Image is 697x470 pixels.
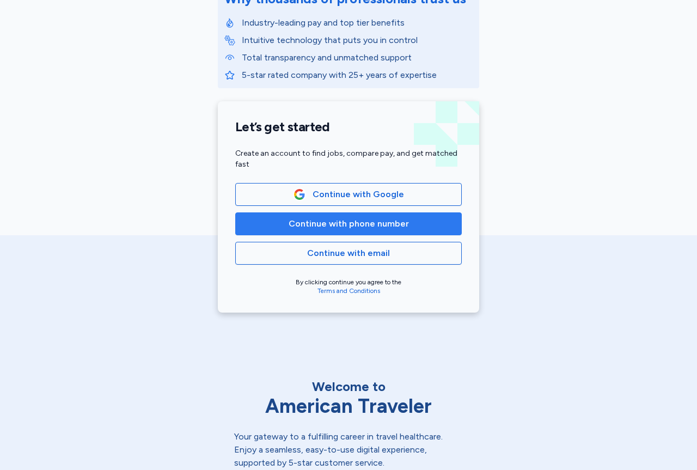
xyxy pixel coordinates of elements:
span: Continue with Google [313,188,404,201]
p: Total transparency and unmatched support [242,51,473,64]
button: Continue with email [235,242,462,265]
button: Google LogoContinue with Google [235,183,462,206]
button: Continue with phone number [235,212,462,235]
div: By clicking continue you agree to the [235,278,462,295]
a: Terms and Conditions [317,287,380,295]
p: 5-star rated company with 25+ years of expertise [242,69,473,82]
img: Google Logo [294,188,305,200]
span: Continue with email [307,247,390,260]
div: American Traveler [234,395,463,417]
h1: Let’s get started [235,119,462,135]
div: Your gateway to a fulfilling career in travel healthcare. Enjoy a seamless, easy-to-use digital e... [234,430,463,469]
div: Welcome to [234,378,463,395]
span: Continue with phone number [289,217,409,230]
div: Create an account to find jobs, compare pay, and get matched fast [235,148,462,170]
p: Industry-leading pay and top tier benefits [242,16,473,29]
p: Intuitive technology that puts you in control [242,34,473,47]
